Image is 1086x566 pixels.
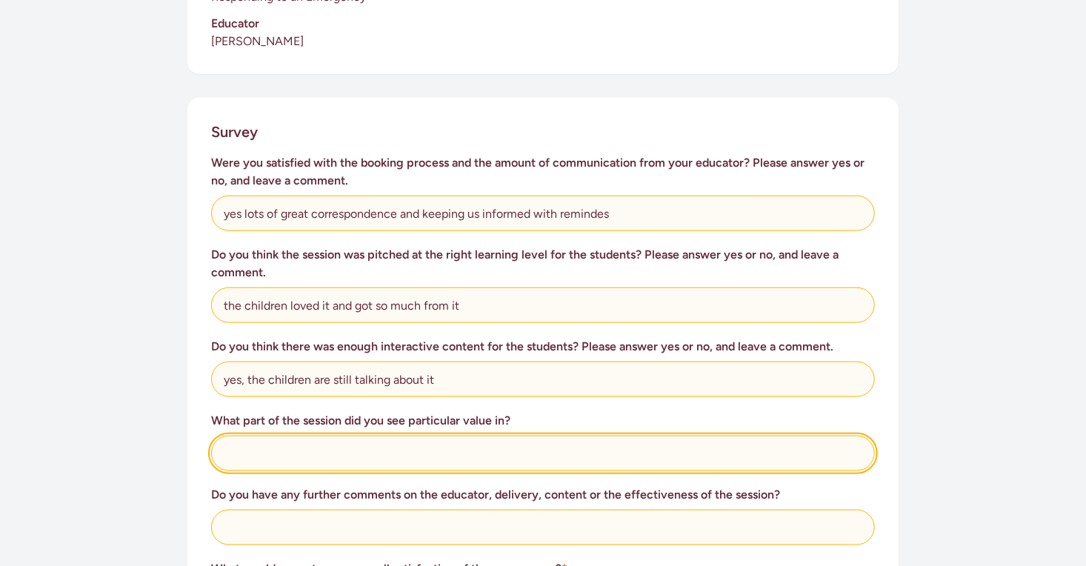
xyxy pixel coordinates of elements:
h3: Do you have any further comments on the educator, delivery, content or the effectiveness of the s... [211,486,875,504]
h3: Were you satisfied with the booking process and the amount of communication from your educator? P... [211,154,875,190]
p: [PERSON_NAME] [211,33,875,50]
h3: Educator [211,15,875,33]
h3: What part of the session did you see particular value in? [211,412,875,430]
h3: Do you think there was enough interactive content for the students? Please answer yes or no, and ... [211,338,875,356]
h2: Survey [211,121,258,142]
h3: Do you think the session was pitched at the right learning level for the students? Please answer ... [211,246,875,282]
